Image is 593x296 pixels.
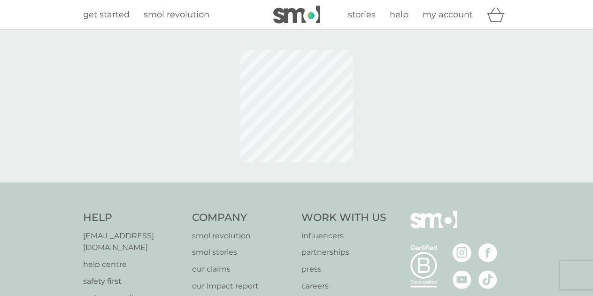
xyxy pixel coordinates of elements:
a: our claims [192,263,292,275]
img: visit the smol Instagram page [453,243,471,262]
a: smol stories [192,246,292,258]
img: smol [410,211,457,243]
a: safety first [83,275,183,288]
a: get started [83,8,130,22]
img: smol [273,6,320,23]
h4: Work With Us [301,211,386,225]
a: help centre [83,258,183,271]
a: help [390,8,408,22]
span: stories [348,9,376,20]
img: visit the smol Tiktok page [478,270,497,289]
span: help [390,9,408,20]
a: our impact report [192,280,292,292]
span: my account [423,9,473,20]
a: my account [423,8,473,22]
img: visit the smol Youtube page [453,270,471,289]
span: smol revolution [144,9,209,20]
a: partnerships [301,246,386,258]
a: stories [348,8,376,22]
a: smol revolution [144,8,209,22]
a: influencers [301,230,386,242]
h4: Help [83,211,183,225]
img: visit the smol Facebook page [478,243,497,262]
span: get started [83,9,130,20]
a: press [301,263,386,275]
a: careers [301,280,386,292]
h4: Company [192,211,292,225]
div: basket [487,5,510,24]
a: smol revolution [192,230,292,242]
a: [EMAIL_ADDRESS][DOMAIN_NAME] [83,230,183,254]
